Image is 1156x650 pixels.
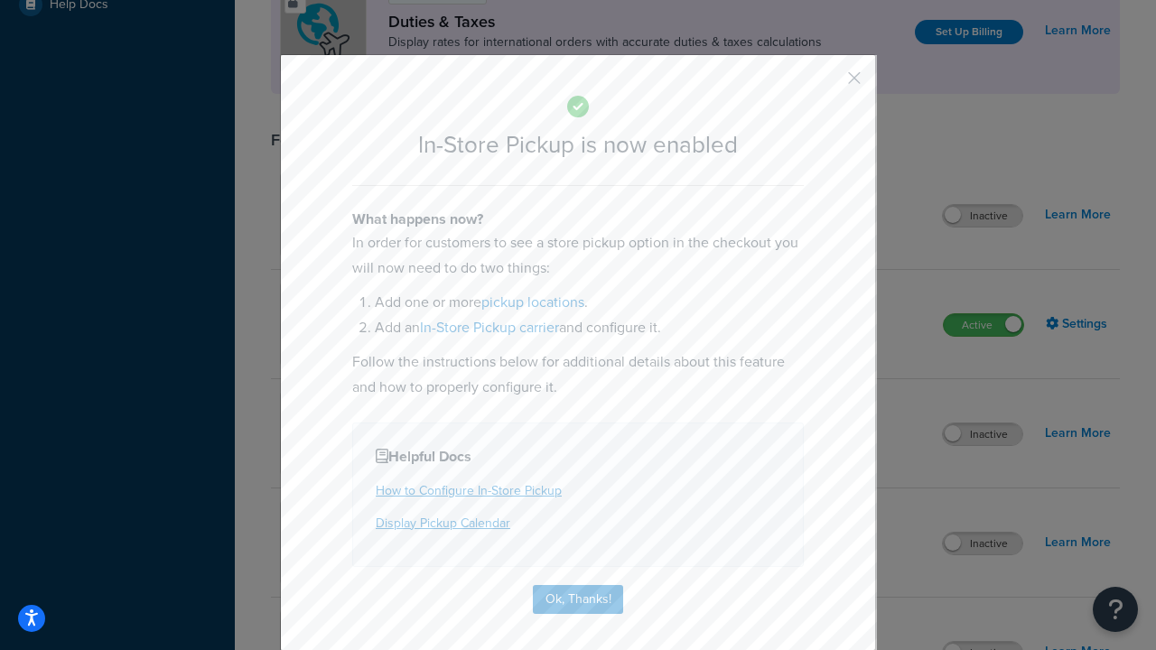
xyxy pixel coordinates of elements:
p: Follow the instructions below for additional details about this feature and how to properly confi... [352,349,804,400]
li: Add one or more . [375,290,804,315]
h2: In-Store Pickup is now enabled [352,132,804,158]
li: Add an and configure it. [375,315,804,340]
h4: What happens now? [352,209,804,230]
a: Display Pickup Calendar [376,514,510,533]
p: In order for customers to see a store pickup option in the checkout you will now need to do two t... [352,230,804,281]
a: pickup locations [481,292,584,312]
a: How to Configure In-Store Pickup [376,481,562,500]
button: Ok, Thanks! [533,585,623,614]
a: In-Store Pickup carrier [420,317,559,338]
h4: Helpful Docs [376,446,780,468]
